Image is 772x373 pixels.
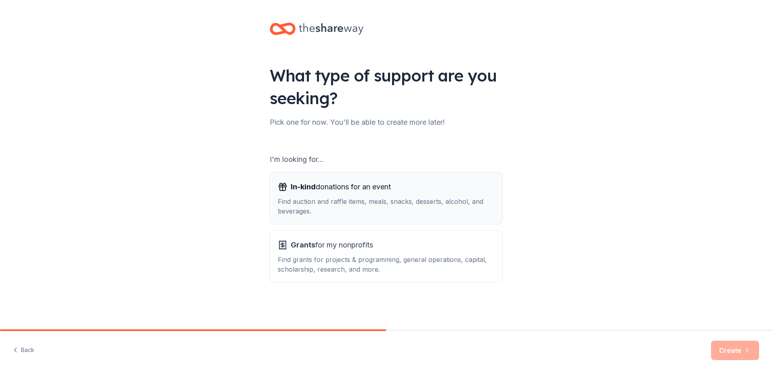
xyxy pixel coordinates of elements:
[270,64,502,109] div: What type of support are you seeking?
[270,231,502,282] button: Grantsfor my nonprofitsFind grants for projects & programming, general operations, capital, schol...
[291,182,316,191] span: In-kind
[291,241,315,249] span: Grants
[291,180,391,193] span: donations for an event
[270,116,502,129] div: Pick one for now. You'll be able to create more later!
[270,172,502,224] button: In-kinddonations for an eventFind auction and raffle items, meals, snacks, desserts, alcohol, and...
[278,197,494,216] div: Find auction and raffle items, meals, snacks, desserts, alcohol, and beverages.
[291,239,373,251] span: for my nonprofits
[13,342,34,359] button: Back
[270,153,502,166] div: I'm looking for...
[278,255,494,274] div: Find grants for projects & programming, general operations, capital, scholarship, research, and m...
